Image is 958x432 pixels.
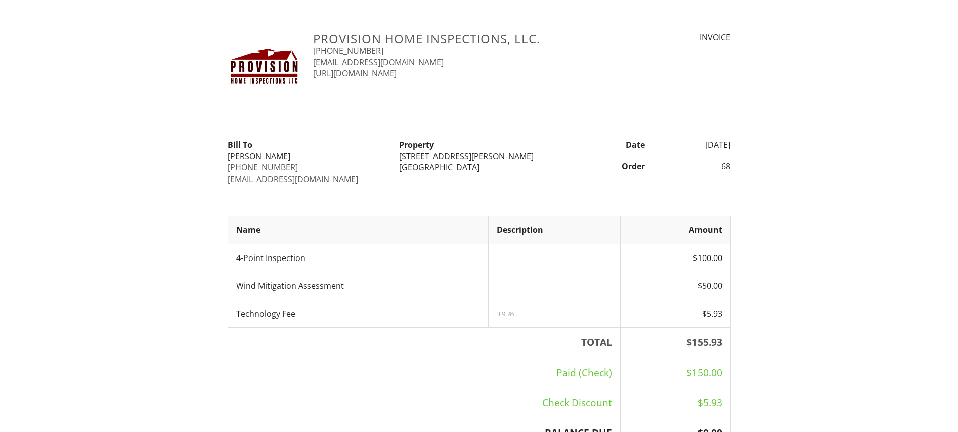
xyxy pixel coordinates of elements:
a: [EMAIL_ADDRESS][DOMAIN_NAME] [313,57,444,68]
div: [DATE] [651,139,737,150]
a: [PHONE_NUMBER] [313,45,383,56]
td: $5.93 [621,388,730,418]
th: Description [488,216,620,244]
td: $150.00 [621,358,730,388]
div: [PERSON_NAME] [228,151,387,162]
td: $100.00 [621,244,730,272]
th: $155.93 [621,327,730,358]
div: 68 [651,161,737,172]
td: Paid (Check) [228,358,621,388]
div: [STREET_ADDRESS][PERSON_NAME] [399,151,559,162]
td: Wind Mitigation Assessment [228,272,488,300]
th: TOTAL [228,327,621,358]
td: Check Discount [228,388,621,418]
a: [PHONE_NUMBER] [228,162,298,173]
a: [EMAIL_ADDRESS][DOMAIN_NAME] [228,174,358,185]
h3: Provision Home Inspections, LLC. [313,32,601,45]
div: Date [565,139,651,150]
div: Order [565,161,651,172]
div: [GEOGRAPHIC_DATA] [399,162,559,173]
td: $50.00 [621,272,730,300]
div: INVOICE [614,32,730,43]
strong: Bill To [228,139,252,150]
th: Name [228,216,488,244]
td: Technology Fee [228,300,488,327]
img: IMG_6943.png [228,32,302,106]
td: $5.93 [621,300,730,327]
td: 4-Point Inspection [228,244,488,272]
th: Amount [621,216,730,244]
strong: Property [399,139,434,150]
a: [URL][DOMAIN_NAME] [313,68,397,79]
div: 3.95% [497,310,612,318]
